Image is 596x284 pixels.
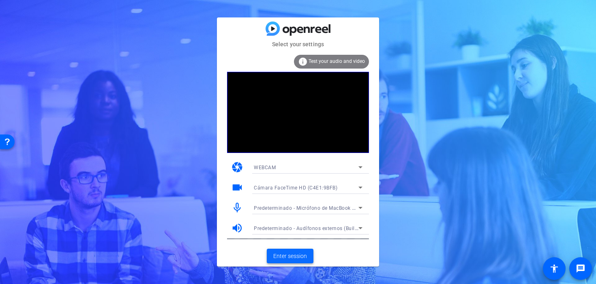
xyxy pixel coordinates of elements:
mat-icon: volume_up [231,222,243,234]
mat-icon: accessibility [549,264,559,273]
mat-icon: videocam [231,181,243,194]
span: Enter session [273,252,307,260]
mat-card-subtitle: Select your settings [217,40,379,49]
span: Predeterminado - Micrófono de MacBook Air (Built-in) [254,204,380,211]
span: Cámara FaceTime HD (C4E1:9BFB) [254,185,337,191]
mat-icon: mic_none [231,202,243,214]
img: blue-gradient.svg [266,22,330,36]
span: WEBCAM [254,165,276,170]
mat-icon: info [298,57,308,67]
mat-icon: message [576,264,585,273]
mat-icon: camera [231,161,243,173]
button: Enter session [267,249,313,263]
span: Predeterminado - Audífonos externos (Built-in) [254,225,364,231]
span: Test your audio and video [309,58,365,64]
